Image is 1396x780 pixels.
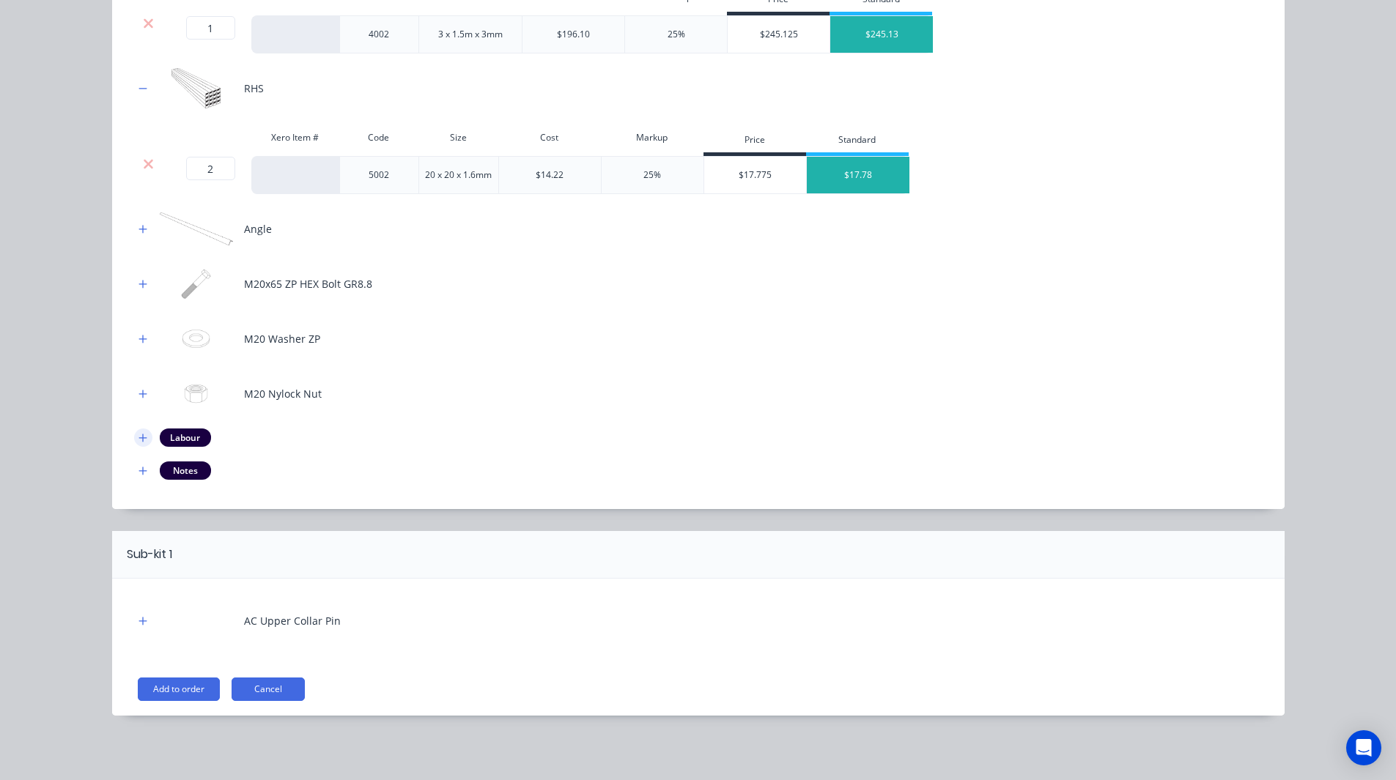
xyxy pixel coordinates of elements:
div: Cost [498,123,601,152]
input: ? [186,157,235,180]
div: Size [418,123,498,152]
input: ? [186,16,235,40]
div: Open Intercom Messenger [1346,730,1381,765]
div: Labour [160,428,211,446]
div: Xero Item # [251,123,339,152]
div: M20x65 ZP HEX Bolt GR8.8 [244,276,372,291]
img: M20 Nylock Nut [160,374,233,414]
div: 5002 [339,156,419,194]
div: $17.78 [807,157,909,193]
div: $14.22 [536,168,564,182]
div: Notes [160,461,211,479]
div: Code [339,123,419,152]
div: Angle [244,221,272,237]
div: $17.775 [704,157,807,193]
div: 25% [643,168,661,182]
div: 4002 [339,15,419,53]
div: Sub-kit 1 [127,546,172,563]
div: Markup [601,123,703,152]
img: RHS [160,68,233,108]
div: Price [703,127,806,156]
div: 20 x 20 x 1.6mm [418,156,498,194]
img: M20 Washer ZP [160,319,233,359]
div: AC Upper Collar Pin [244,613,341,628]
button: Cancel [232,677,305,701]
img: Angle [160,209,233,249]
div: Standard [806,127,909,156]
button: Add to order [138,677,220,701]
div: 25% [668,28,685,41]
img: M20x65 ZP HEX Bolt GR8.8 [160,264,233,304]
div: 3 x 1.5m x 3mm [418,15,522,53]
div: RHS [244,81,264,96]
div: $245.125 [728,16,830,53]
div: $196.10 [557,28,590,41]
div: $245.13 [830,16,933,53]
div: M20 Nylock Nut [244,386,322,401]
div: M20 Washer ZP [244,331,320,346]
